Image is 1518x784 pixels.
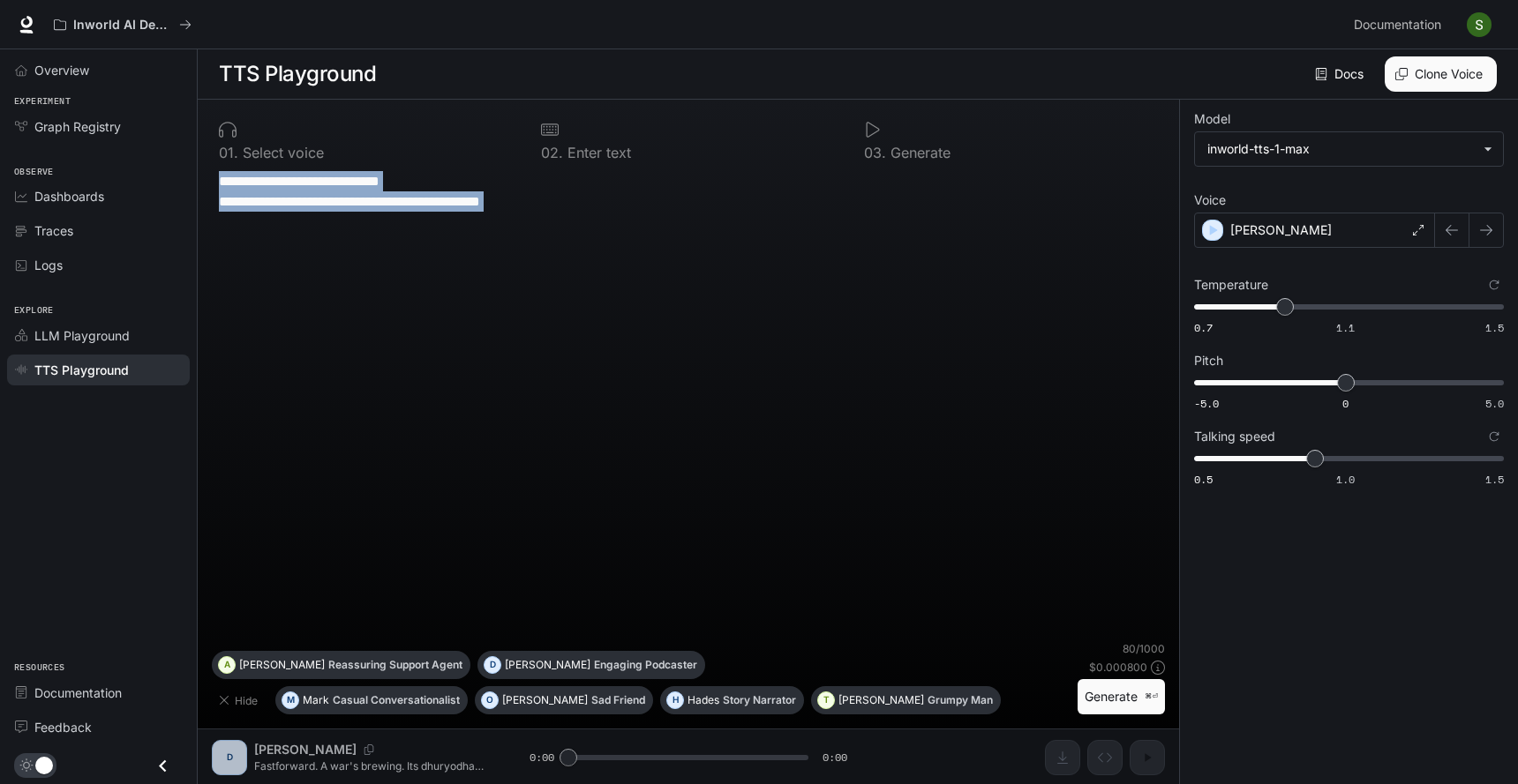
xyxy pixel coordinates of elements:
p: Grumpy Man [928,695,993,706]
span: Feedback [34,718,92,736]
p: $ 0.000800 [1089,660,1147,675]
span: 0.5 [1194,472,1213,487]
div: A [219,651,235,679]
button: A[PERSON_NAME]Reassuring Support Agent [212,651,470,679]
p: Hades [688,695,719,706]
span: 1.1 [1336,320,1355,335]
a: Logs [7,250,190,280]
div: M [282,686,298,714]
p: [PERSON_NAME] [502,695,588,706]
a: LLM Playground [7,320,190,351]
button: T[PERSON_NAME]Grumpy Man [811,686,1001,714]
span: Dark mode toggle [35,755,53,774]
div: inworld-tts-1-max [1195,132,1503,166]
a: Graph Registry [7,111,190,142]
button: All workspaces [46,7,199,42]
p: Sad Friend [591,695,645,706]
p: Reassuring Support Agent [328,660,462,670]
div: T [818,686,834,714]
span: LLM Playground [34,326,130,345]
span: -5.0 [1194,396,1219,411]
button: Generate⌘⏎ [1078,679,1165,715]
p: Story Narrator [723,695,796,706]
span: Overview [34,61,89,79]
span: 0.7 [1194,320,1213,335]
p: Inworld AI Demos [73,18,172,33]
a: Feedback [7,712,190,743]
button: Close drawer [143,748,183,784]
span: 0 [1342,396,1349,411]
div: H [667,686,683,714]
span: Documentation [1354,14,1441,36]
span: Graph Registry [34,117,121,136]
p: 0 1 . [219,146,238,160]
p: ⌘⏎ [1145,691,1158,702]
p: Model [1194,113,1230,125]
div: O [482,686,498,714]
span: Traces [34,221,73,240]
div: D [485,651,500,679]
p: 0 2 . [541,146,563,160]
p: Talking speed [1194,430,1275,443]
p: [PERSON_NAME] [838,695,924,706]
p: Temperature [1194,279,1268,291]
p: Select voice [238,146,324,160]
button: D[PERSON_NAME]Engaging Podcaster [477,651,705,679]
span: 1.5 [1485,472,1504,487]
button: User avatar [1462,7,1497,42]
a: Documentation [7,677,190,708]
button: HHadesStory Narrator [660,686,804,714]
a: TTS Playground [7,355,190,385]
span: Dashboards [34,187,104,205]
span: 1.5 [1485,320,1504,335]
button: Hide [212,686,268,714]
p: Casual Conversationalist [333,695,460,706]
p: [PERSON_NAME] [239,660,325,670]
button: Clone Voice [1385,56,1497,92]
span: Documentation [34,683,122,702]
span: TTS Playground [34,361,129,379]
button: Reset to default [1484,427,1504,446]
a: Traces [7,215,190,246]
p: 0 3 . [864,146,886,160]
span: 5.0 [1485,396,1504,411]
p: Enter text [563,146,631,160]
span: Logs [34,256,63,274]
div: inworld-tts-1-max [1207,140,1475,158]
a: Documentation [1347,7,1454,42]
p: 80 / 1000 [1123,641,1165,656]
button: MMarkCasual Conversationalist [275,686,468,714]
img: User avatar [1467,12,1492,37]
p: [PERSON_NAME] [1230,221,1332,239]
a: Dashboards [7,181,190,212]
a: Docs [1311,56,1371,92]
p: Generate [886,146,951,160]
p: Pitch [1194,355,1223,367]
a: Overview [7,55,190,86]
p: Mark [303,695,329,706]
button: Reset to default [1484,275,1504,295]
p: Voice [1194,194,1226,206]
p: Engaging Podcaster [594,660,697,670]
button: O[PERSON_NAME]Sad Friend [475,686,653,714]
span: 1.0 [1336,472,1355,487]
p: [PERSON_NAME] [505,660,590,670]
h1: TTS Playground [219,56,376,92]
